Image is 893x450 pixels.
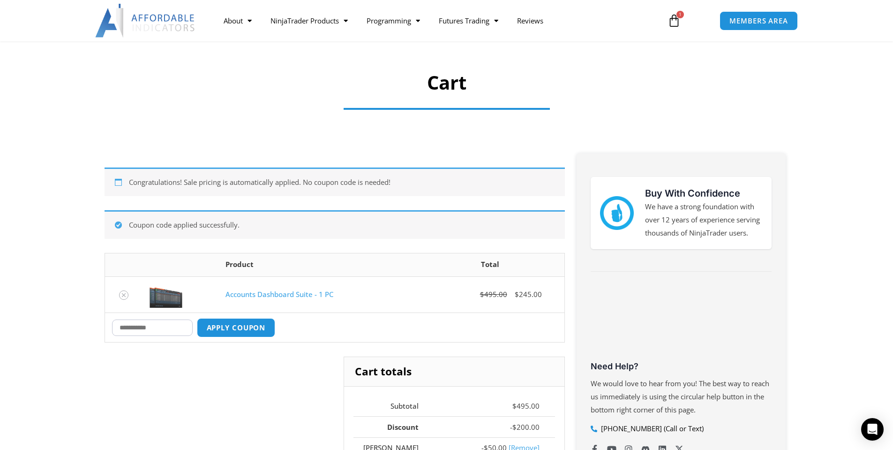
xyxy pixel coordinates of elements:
[512,422,540,432] bdi: 200.00
[95,4,196,38] img: LogoAI | Affordable Indicators – NinjaTrader
[645,200,762,240] p: We have a strong foundation with over 12 years of experience serving thousands of NinjaTrader users.
[197,318,276,337] button: Apply coupon
[480,290,507,299] bdi: 495.00
[600,196,634,230] img: mark thumbs good 43913 | Affordable Indicators – NinjaTrader
[119,290,128,300] a: Remove Accounts Dashboard Suite - 1 PC from cart
[861,418,884,441] div: Open Intercom Messenger
[136,69,757,96] h1: Cart
[515,290,519,299] span: $
[720,11,798,31] a: MEMBERS AREA
[512,422,517,432] span: $
[357,10,429,31] a: Programming
[416,253,564,276] th: Total
[105,168,565,196] div: Congratulations! Sale pricing is automatically applied. No coupon code is needed!
[218,253,416,276] th: Product
[344,357,564,386] h2: Cart totals
[225,290,333,299] a: Accounts Dashboard Suite - 1 PC
[510,422,512,432] span: -
[214,10,261,31] a: About
[653,7,695,34] a: 1
[480,290,484,299] span: $
[512,401,517,411] span: $
[729,17,788,24] span: MEMBERS AREA
[515,290,542,299] bdi: 245.00
[645,186,762,200] h3: Buy With Confidence
[508,10,553,31] a: Reviews
[591,379,769,414] span: We would love to hear from you! The best way to reach us immediately is using the circular help b...
[512,401,540,411] bdi: 495.00
[429,10,508,31] a: Futures Trading
[105,210,565,239] div: Coupon code applied successfully.
[591,288,772,358] iframe: Customer reviews powered by Trustpilot
[599,422,704,435] span: [PHONE_NUMBER] (Call or Text)
[676,11,684,18] span: 1
[353,416,434,437] th: Discount
[353,396,434,417] th: Subtotal
[261,10,357,31] a: NinjaTrader Products
[591,361,772,372] h3: Need Help?
[214,10,657,31] nav: Menu
[150,282,182,308] img: Screenshot 2024-08-26 155710eeeee | Affordable Indicators – NinjaTrader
